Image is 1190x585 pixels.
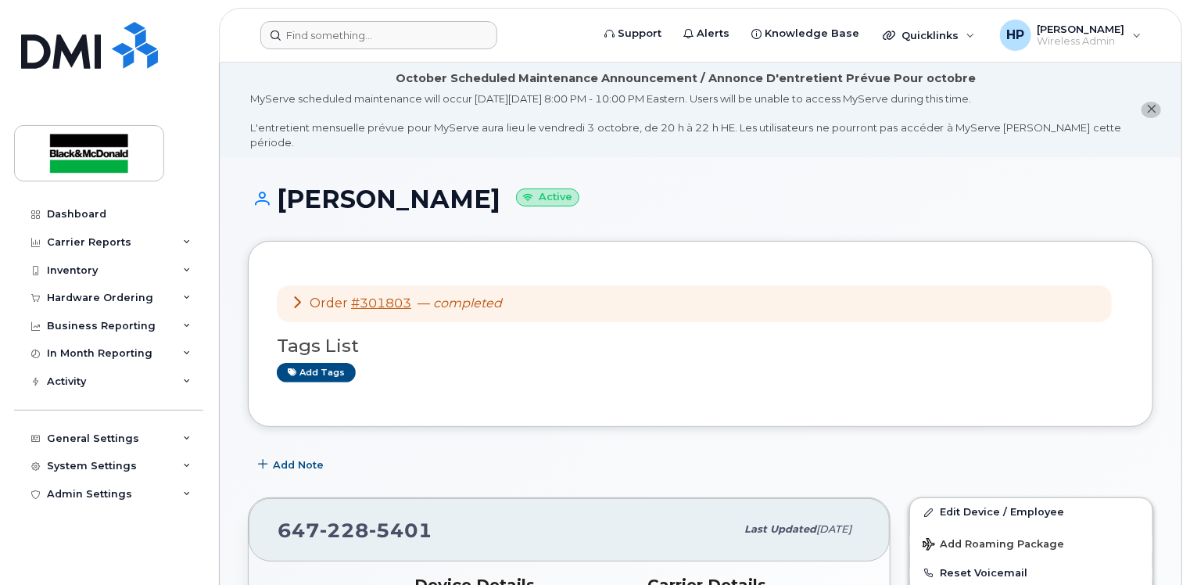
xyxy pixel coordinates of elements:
span: 5401 [369,519,432,542]
small: Active [516,188,579,206]
span: — [418,296,502,310]
span: Order [310,296,348,310]
a: Edit Device / Employee [910,498,1152,526]
span: 228 [320,519,369,542]
a: #301803 [351,296,411,310]
span: Last updated [744,523,816,535]
span: Add Roaming Package [923,538,1064,553]
h3: Tags List [277,336,1124,356]
em: completed [433,296,502,310]
a: Add tags [277,363,356,382]
div: October Scheduled Maintenance Announcement / Annonce D'entretient Prévue Pour octobre [396,70,976,87]
h1: [PERSON_NAME] [248,185,1153,213]
span: 647 [278,519,432,542]
button: close notification [1142,102,1161,118]
span: Add Note [273,458,324,472]
button: Add Note [248,450,337,479]
div: MyServe scheduled maintenance will occur [DATE][DATE] 8:00 PM - 10:00 PM Eastern. Users will be u... [250,92,1121,149]
span: [DATE] [816,523,851,535]
button: Add Roaming Package [910,527,1152,559]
